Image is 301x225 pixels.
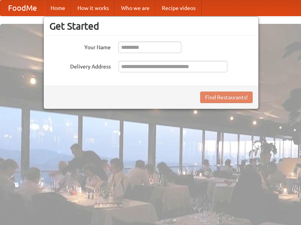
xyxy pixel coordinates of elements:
[44,0,71,16] a: Home
[49,61,111,70] label: Delivery Address
[49,42,111,51] label: Your Name
[0,0,44,16] a: FoodMe
[71,0,115,16] a: How it works
[115,0,156,16] a: Who we are
[49,20,253,32] h3: Get Started
[200,92,253,103] button: Find Restaurants!
[156,0,202,16] a: Recipe videos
